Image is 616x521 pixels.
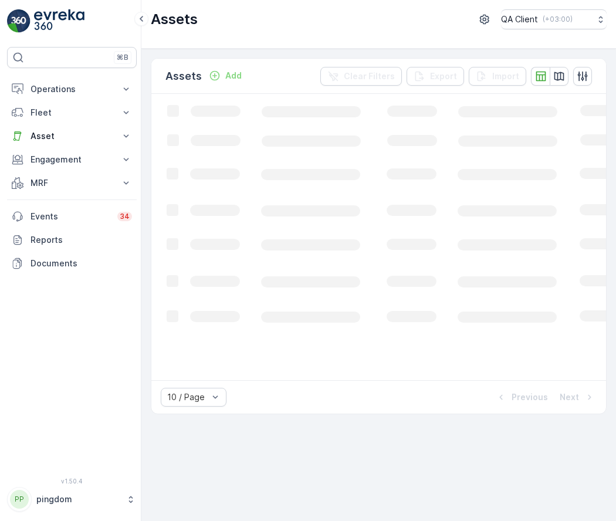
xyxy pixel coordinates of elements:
[31,83,113,95] p: Operations
[117,53,128,62] p: ⌘B
[512,391,548,403] p: Previous
[7,205,137,228] a: Events34
[34,9,84,33] img: logo_light-DOdMpM7g.png
[31,211,110,222] p: Events
[31,130,113,142] p: Asset
[501,13,538,25] p: QA Client
[7,171,137,195] button: MRF
[120,212,130,221] p: 34
[430,70,457,82] p: Export
[7,9,31,33] img: logo
[31,107,113,119] p: Fleet
[225,70,242,82] p: Add
[7,124,137,148] button: Asset
[7,101,137,124] button: Fleet
[559,390,597,404] button: Next
[320,67,402,86] button: Clear Filters
[31,177,113,189] p: MRF
[501,9,607,29] button: QA Client(+03:00)
[494,390,549,404] button: Previous
[407,67,464,86] button: Export
[7,228,137,252] a: Reports
[165,68,202,84] p: Assets
[560,391,579,403] p: Next
[7,148,137,171] button: Engagement
[7,487,137,512] button: PPpingdom
[31,154,113,165] p: Engagement
[7,478,137,485] span: v 1.50.4
[36,493,120,505] p: pingdom
[151,10,198,29] p: Assets
[10,490,29,509] div: PP
[7,252,137,275] a: Documents
[7,77,137,101] button: Operations
[31,234,132,246] p: Reports
[344,70,395,82] p: Clear Filters
[543,15,573,24] p: ( +03:00 )
[204,69,246,83] button: Add
[31,258,132,269] p: Documents
[469,67,526,86] button: Import
[492,70,519,82] p: Import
